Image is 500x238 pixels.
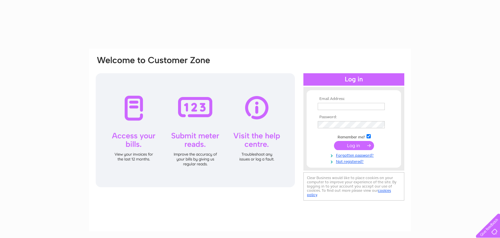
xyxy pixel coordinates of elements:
td: Remember me? [316,133,392,140]
a: cookies policy [307,188,391,197]
input: Submit [334,141,374,150]
div: Clear Business would like to place cookies on your computer to improve your experience of the sit... [303,172,404,201]
th: Password: [316,115,392,119]
a: Forgotten password? [318,152,392,158]
th: Email Address: [316,97,392,101]
a: Not registered? [318,158,392,164]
